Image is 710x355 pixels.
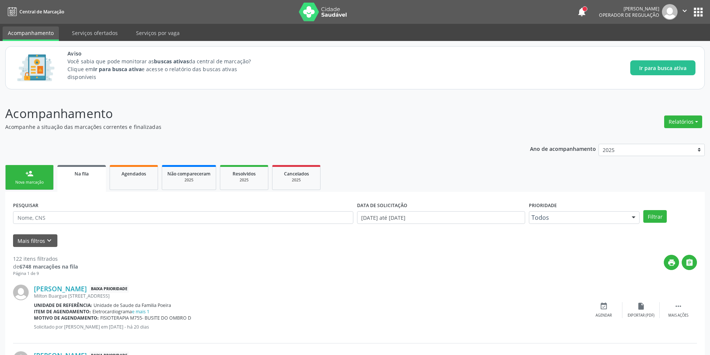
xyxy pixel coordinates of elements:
[67,26,123,39] a: Serviços ofertados
[692,6,705,19] button: apps
[89,285,129,293] span: Baixa Prioridade
[5,123,495,131] p: Acompanhe a situação das marcações correntes e finalizadas
[225,177,263,183] div: 2025
[529,200,557,211] label: Prioridade
[34,302,92,308] b: Unidade de referência:
[278,177,315,183] div: 2025
[637,302,645,310] i: insert_drive_file
[13,200,38,211] label: PESQUISAR
[5,6,64,18] a: Central de Marcação
[132,308,149,315] a: e mais 1
[122,171,146,177] span: Agendados
[13,211,353,224] input: Nome, CNS
[664,255,679,270] button: print
[45,237,53,245] i: keyboard_arrow_down
[13,255,78,263] div: 122 itens filtrados
[11,180,48,185] div: Nova marcação
[13,285,29,300] img: img
[639,64,687,72] span: Ir para busca ativa
[34,308,91,315] b: Item de agendamento:
[678,4,692,20] button: 
[13,270,78,277] div: Página 1 de 9
[100,315,191,321] span: FISIOTERAPIA M755- BUSITE DO OMBRO D
[668,313,688,318] div: Mais ações
[94,302,171,308] span: Unidade de Saude da Familia Poeira
[19,263,78,270] strong: 6748 marcações na fila
[34,293,585,299] div: Milton Buargue [STREET_ADDRESS]
[25,169,34,178] div: person_add
[15,51,57,85] img: Imagem de CalloutCard
[357,211,525,224] input: Selecione um intervalo
[664,115,702,128] button: Relatórios
[682,255,697,270] button: 
[668,259,676,267] i: print
[34,315,99,321] b: Motivo de agendamento:
[19,9,64,15] span: Central de Marcação
[75,171,89,177] span: Na fila
[131,26,185,39] a: Serviços por vaga
[577,7,587,17] button: notifications
[34,285,87,293] a: [PERSON_NAME]
[93,66,142,73] strong: Ir para busca ativa
[3,26,59,41] a: Acompanhamento
[685,259,694,267] i: 
[233,171,256,177] span: Resolvidos
[681,7,689,15] i: 
[643,210,667,223] button: Filtrar
[531,214,624,221] span: Todos
[628,313,654,318] div: Exportar (PDF)
[154,58,189,65] strong: buscas ativas
[34,324,585,330] p: Solicitado por [PERSON_NAME] em [DATE] - há 20 dias
[662,4,678,20] img: img
[167,171,211,177] span: Não compareceram
[596,313,612,318] div: Agendar
[167,177,211,183] div: 2025
[13,263,78,270] div: de
[92,308,149,315] span: Eletrocardiograma
[599,6,659,12] div: [PERSON_NAME]
[13,234,57,247] button: Mais filtroskeyboard_arrow_down
[630,60,695,75] button: Ir para busca ativa
[5,104,495,123] p: Acompanhamento
[599,12,659,18] span: Operador de regulação
[67,50,265,57] span: Aviso
[284,171,309,177] span: Cancelados
[600,302,608,310] i: event_available
[530,144,596,153] p: Ano de acompanhamento
[67,57,265,81] p: Você sabia que pode monitorar as da central de marcação? Clique em e acesse o relatório das busca...
[357,200,407,211] label: DATA DE SOLICITAÇÃO
[674,302,682,310] i: 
